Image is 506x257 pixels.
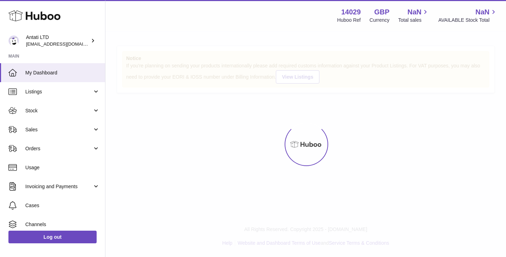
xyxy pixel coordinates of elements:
div: Currency [370,17,390,24]
div: Huboo Ref [337,17,361,24]
a: NaN Total sales [398,7,429,24]
span: NaN [475,7,489,17]
span: Cases [25,202,100,209]
span: [EMAIL_ADDRESS][DOMAIN_NAME] [26,41,103,47]
a: NaN AVAILABLE Stock Total [438,7,498,24]
span: Listings [25,88,92,95]
span: AVAILABLE Stock Total [438,17,498,24]
img: toufic@antatiskin.com [8,35,19,46]
span: Usage [25,164,100,171]
strong: 14029 [341,7,361,17]
a: Log out [8,231,97,243]
span: Total sales [398,17,429,24]
strong: GBP [374,7,389,17]
div: Antati LTD [26,34,89,47]
span: Stock [25,107,92,114]
span: My Dashboard [25,70,100,76]
span: Invoicing and Payments [25,183,92,190]
span: NaN [407,7,421,17]
span: Channels [25,221,100,228]
span: Orders [25,145,92,152]
span: Sales [25,126,92,133]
